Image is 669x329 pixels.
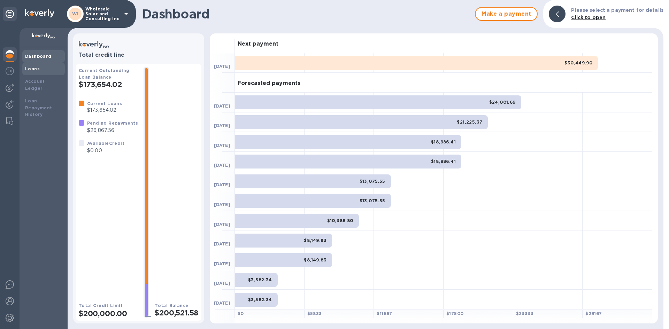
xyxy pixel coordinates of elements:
[25,79,45,91] b: Account Ledger
[431,159,456,164] b: $18,986.41
[431,139,456,144] b: $18,986.41
[87,107,122,114] p: $173,654.02
[72,11,78,16] b: WI
[489,100,516,105] b: $24,001.69
[475,7,538,21] button: Make a payment
[238,80,300,87] h3: Forecasted payments
[360,179,385,184] b: $13,075.55
[585,311,602,316] b: $ 29167
[214,261,230,266] b: [DATE]
[155,303,188,308] b: Total Balance
[327,218,353,223] b: $10,388.80
[446,311,463,316] b: $ 17500
[79,309,138,318] h2: $200,000.00
[79,52,199,58] h3: Total credit line
[214,143,230,148] b: [DATE]
[214,163,230,168] b: [DATE]
[155,308,199,317] h2: $200,521.58
[85,7,120,21] p: Wholesale Solar and Consulting Inc
[87,147,124,154] p: $0.00
[304,257,326,263] b: $8,149.83
[564,60,592,65] b: $30,449.90
[516,311,533,316] b: $ 23333
[3,7,17,21] div: Unpin categories
[214,222,230,227] b: [DATE]
[25,9,54,17] img: Logo
[238,311,244,316] b: $ 0
[304,238,326,243] b: $8,149.83
[377,311,392,316] b: $ 11667
[457,119,482,125] b: $21,225.37
[307,311,322,316] b: $ 5833
[214,182,230,187] b: [DATE]
[87,120,138,126] b: Pending Repayments
[481,10,531,18] span: Make a payment
[142,7,471,21] h1: Dashboard
[248,297,272,302] b: $3,582.34
[87,127,138,134] p: $26,867.56
[25,98,52,117] b: Loan Repayment History
[214,64,230,69] b: [DATE]
[87,101,122,106] b: Current Loans
[6,67,14,75] img: Foreign exchange
[248,277,272,282] b: $3,582.34
[25,54,52,59] b: Dashboard
[214,123,230,128] b: [DATE]
[214,281,230,286] b: [DATE]
[238,41,278,47] h3: Next payment
[25,66,40,71] b: Loans
[79,68,130,80] b: Current Outstanding Loan Balance
[214,103,230,109] b: [DATE]
[214,202,230,207] b: [DATE]
[571,15,606,20] b: Click to open
[214,241,230,246] b: [DATE]
[87,141,124,146] b: Available Credit
[214,300,230,306] b: [DATE]
[79,80,138,89] h2: $173,654.02
[79,303,123,308] b: Total Credit Limit
[360,198,385,203] b: $13,075.55
[571,7,663,13] b: Please select a payment for details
